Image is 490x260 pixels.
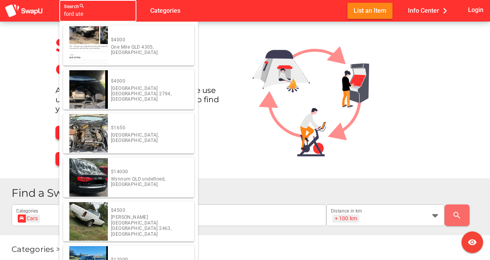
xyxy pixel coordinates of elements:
[111,125,188,130] div: $1650
[402,3,457,19] button: Info Center
[134,204,322,226] input: I am looking for ...
[59,157,198,198] a: $14000Wynnum QLD undefined, [GEOGRAPHIC_DATA]
[111,44,188,56] div: One Mile QLD 4305, [GEOGRAPHIC_DATA]
[144,3,186,19] button: Categories
[111,208,188,213] div: $4500
[55,126,174,140] button: List an item and start swapping [DATE]
[69,26,108,65] img: corvetteuppy%40gmail.com%2F30513c8b-45cc-4f1f-be38-4ef43f8a28f8%2F165347884650CC8E55-72F7-4482-9C...
[347,3,393,19] button: List an Item
[247,22,388,165] img: Graphic.svg
[69,114,108,153] img: nicholas.robertson%2Bfacebook%40swapu.com.au%2F1197639065322155%2F1197639065322155-photo-0.jpg
[111,78,188,84] div: $4000
[452,211,461,220] i: search
[12,187,484,199] h1: Find a Swap
[335,215,357,222] div: + 100 km
[111,37,188,42] div: $4000
[408,4,451,17] span: Info Center
[150,4,180,17] span: Categories
[59,69,198,110] a: $4000[GEOGRAPHIC_DATA] [GEOGRAPHIC_DATA] 2794, [GEOGRAPHIC_DATA]
[49,28,240,86] div: Swapping, evolved
[55,152,102,166] button: Swap Swipe
[12,245,94,254] span: Categories >
[467,3,485,17] button: Login
[49,86,240,120] div: Australia's best online swap meet. We use unique swap matching technology to find you the perfect...
[5,4,43,18] img: aSD8y5uGLpzPJLYTcYcjNu3laj1c05W5KWf0Ds+Za8uybjssssuu+yyyy677LKX2n+PWMSDJ9a87AAAAABJRU5ErkJggg==
[468,5,483,15] span: Login
[20,214,38,223] div: Cars
[111,132,188,144] div: [GEOGRAPHIC_DATA], [GEOGRAPHIC_DATA]
[111,176,188,187] div: Wynnum QLD undefined, [GEOGRAPHIC_DATA]
[69,202,108,241] img: egginscharlie%40gmail.com%2F7130fb12-8a59-4b41-9a48-d1de2391bddd%2F975D5233-C89E-4AA8-BF3D-23D03B...
[111,214,188,237] div: [PERSON_NAME][GEOGRAPHIC_DATA] [GEOGRAPHIC_DATA] 2463, [GEOGRAPHIC_DATA]
[111,86,188,102] div: [GEOGRAPHIC_DATA] [GEOGRAPHIC_DATA] 2794, [GEOGRAPHIC_DATA]
[468,238,477,247] i: visibility
[69,158,108,197] img: brad16russ2%40gmail.com%2F9ae42c1e-ca4e-4cb6-aeda-3ba883fb71b1%2F1755858063IMG_0678.jpeg
[59,201,198,241] a: $4500[PERSON_NAME][GEOGRAPHIC_DATA] [GEOGRAPHIC_DATA] 2463, [GEOGRAPHIC_DATA]
[64,9,118,19] input: Quick Search
[354,5,386,16] span: List an Item
[59,25,198,66] a: $4000One Mile QLD 4305, [GEOGRAPHIC_DATA]
[123,6,132,15] i: false
[111,169,188,174] div: $14000
[144,7,186,14] a: Categories
[439,5,451,17] i: chevron_right
[69,70,108,109] img: shebefierc3%40gmail.com%2F93f778af-dc82-4e21-a7a9-850166c4882a%2F1706198037IMG_0312.jpeg
[59,113,198,154] a: $1650[GEOGRAPHIC_DATA], [GEOGRAPHIC_DATA]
